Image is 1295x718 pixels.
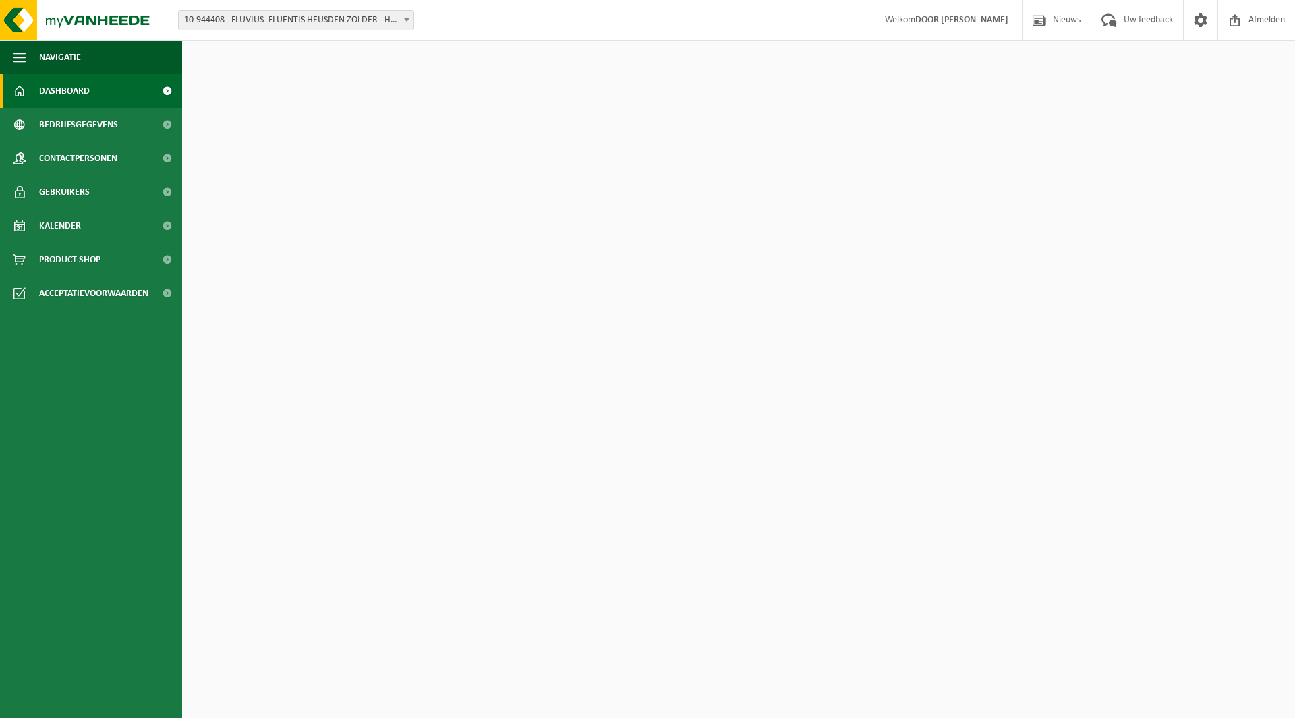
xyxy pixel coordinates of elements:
span: 10-944408 - FLUVIUS- FLUENTIS HEUSDEN ZOLDER - HEUSDEN-ZOLDER [179,11,413,30]
span: Kalender [39,209,81,243]
span: Gebruikers [39,175,90,209]
span: Product Shop [39,243,100,276]
span: Bedrijfsgegevens [39,108,118,142]
span: Contactpersonen [39,142,117,175]
span: Navigatie [39,40,81,74]
strong: DOOR [PERSON_NAME] [915,15,1008,25]
span: Acceptatievoorwaarden [39,276,148,310]
span: Dashboard [39,74,90,108]
span: 10-944408 - FLUVIUS- FLUENTIS HEUSDEN ZOLDER - HEUSDEN-ZOLDER [178,10,414,30]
